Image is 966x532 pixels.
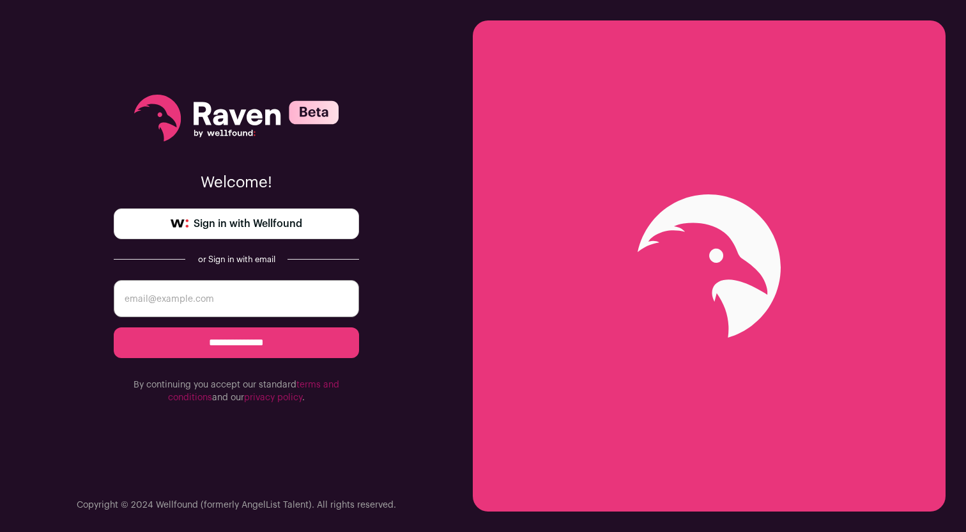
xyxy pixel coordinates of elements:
a: privacy policy [244,393,302,402]
div: or Sign in with email [195,254,277,265]
input: email@example.com [114,280,359,317]
a: Sign in with Wellfound [114,208,359,239]
span: Sign in with Wellfound [194,216,302,231]
p: Copyright © 2024 Wellfound (formerly AngelList Talent). All rights reserved. [77,499,396,512]
img: wellfound-symbol-flush-black-fb3c872781a75f747ccb3a119075da62bfe97bd399995f84a933054e44a575c4.png [171,219,188,228]
a: terms and conditions [168,380,339,402]
p: Welcome! [114,173,359,193]
p: By continuing you accept our standard and our . [114,379,359,404]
